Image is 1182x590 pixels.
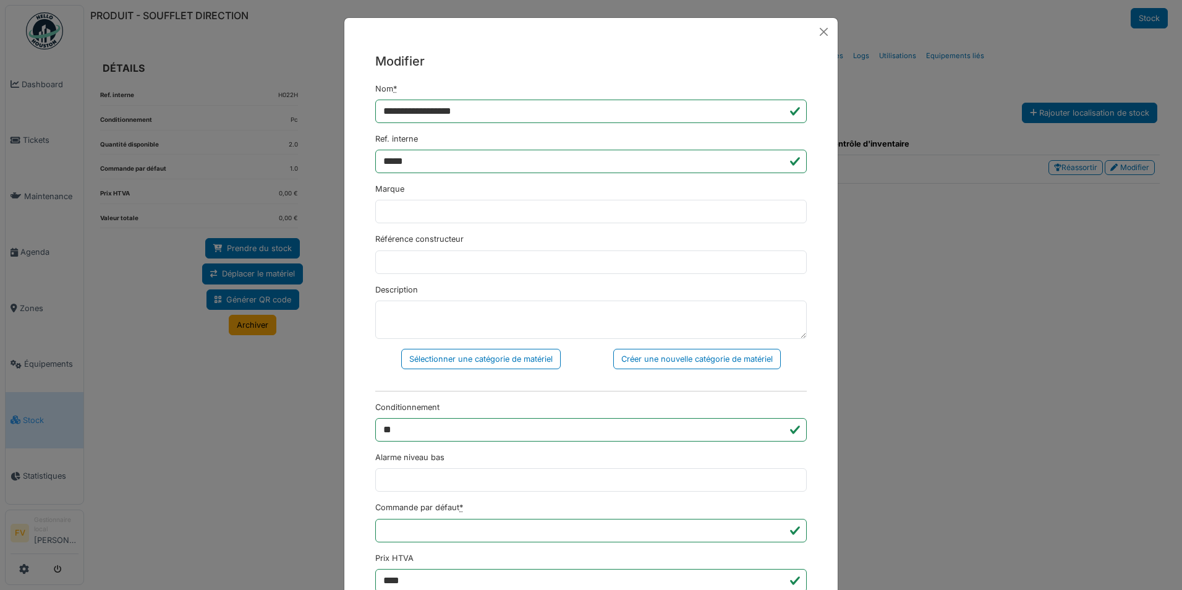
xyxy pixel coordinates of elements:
abbr: Requis [393,84,397,93]
label: Ref. interne [375,133,418,145]
label: Description [375,284,418,296]
label: Référence constructeur [375,233,464,245]
label: Marque [375,183,404,195]
h5: Modifier [375,52,807,71]
label: Prix HTVA [375,552,414,564]
button: Close [815,23,833,41]
label: Conditionnement [375,401,440,413]
label: Commande par défaut [375,502,463,513]
div: Sélectionner une catégorie de matériel [401,349,561,369]
div: Créer une nouvelle catégorie de matériel [613,349,781,369]
label: Nom [375,83,397,95]
abbr: Requis [459,503,463,512]
label: Alarme niveau bas [375,451,444,463]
